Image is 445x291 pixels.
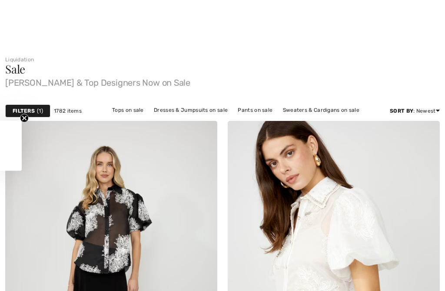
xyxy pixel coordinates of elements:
a: Tops on sale [108,104,148,116]
strong: Sort By [390,108,413,114]
div: : Newest [390,107,440,115]
button: Close teaser [20,114,29,122]
strong: Filters [13,107,35,115]
a: Liquidation [5,57,34,63]
a: Jackets & Blazers on sale [147,116,222,127]
a: Sweaters & Cardigans on sale [279,104,364,116]
span: 1 [37,107,43,115]
a: Pants on sale [233,104,277,116]
a: Dresses & Jumpsuits on sale [149,104,232,116]
a: Outerwear on sale [268,116,324,127]
span: Sale [5,61,25,77]
a: Skirts on sale [224,116,267,127]
span: [PERSON_NAME] & Top Designers Now on Sale [5,75,440,87]
span: 1782 items [54,107,82,115]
